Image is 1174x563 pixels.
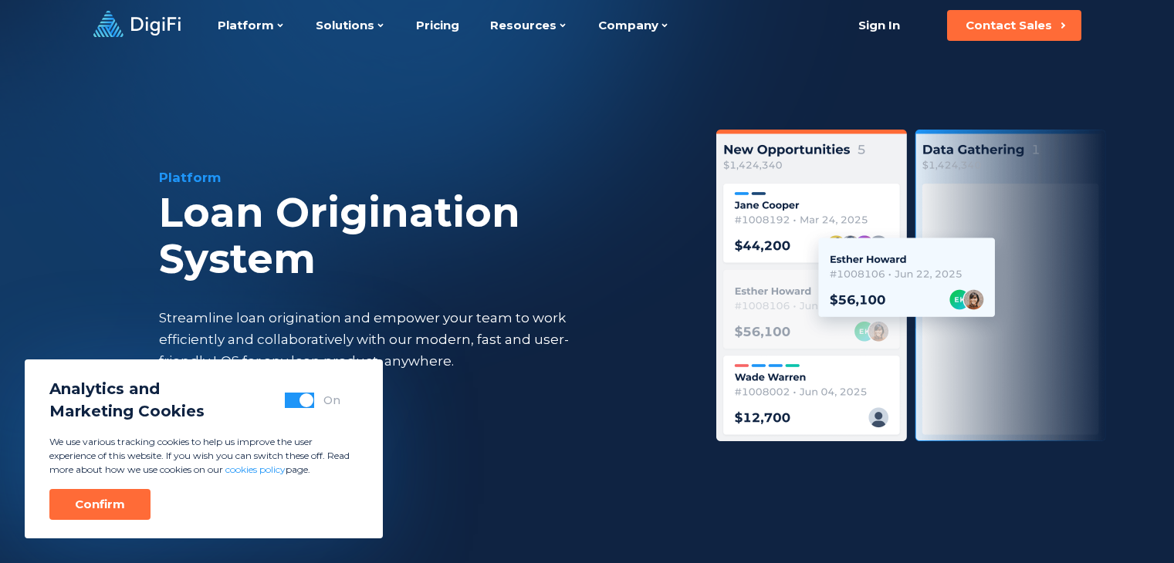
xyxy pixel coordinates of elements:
button: Confirm [49,489,151,520]
div: Streamline loan origination and empower your team to work efficiently and collaboratively with ou... [159,307,597,372]
p: We use various tracking cookies to help us improve the user experience of this website. If you wi... [49,435,358,477]
a: cookies policy [225,464,286,475]
div: Platform [159,168,678,187]
div: Loan Origination System [159,190,678,282]
div: Contact Sales [966,18,1052,33]
span: Marketing Cookies [49,400,205,423]
button: Contact Sales [947,10,1081,41]
div: On [323,393,340,408]
div: Confirm [75,497,125,512]
a: Sign In [840,10,919,41]
span: Analytics and [49,378,205,400]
